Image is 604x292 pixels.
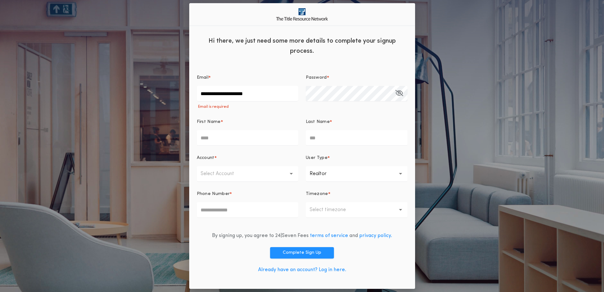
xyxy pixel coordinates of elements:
button: Select timezone [306,202,408,217]
input: Password*Open Keeper Popup [306,86,408,101]
a: Already have an account? Log in here. [258,267,346,272]
p: Select timezone [310,206,356,214]
p: Email [197,75,209,81]
input: Phone Number*Open Keeper Popup [197,202,299,217]
p: Last Name [306,119,330,125]
div: Hi there, we just need some more details to complete your signup process. [189,31,415,59]
button: Complete Sign Up [270,247,334,259]
img: logo [276,8,328,21]
input: Last Name*Open Keeper Popup [306,130,408,145]
a: terms of service [310,233,348,238]
button: Realtor [306,166,408,181]
p: User Type [306,155,328,161]
input: Email*Open Keeper Popup [197,86,299,101]
div: By signing up, you agree to 24|Seven Fees and [212,232,392,240]
a: privacy policy. [359,233,392,238]
p: Password [306,75,327,81]
button: Password*Open Keeper Popup [395,86,403,101]
p: Realtor [310,170,337,178]
p: Timezone [306,191,328,197]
